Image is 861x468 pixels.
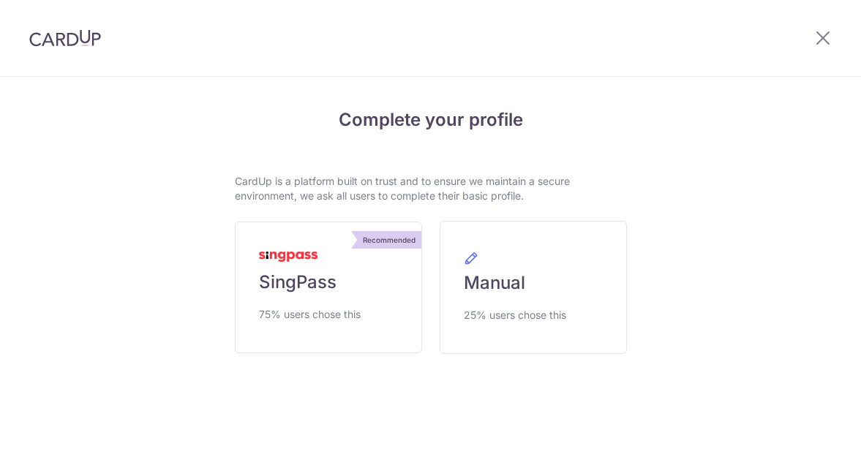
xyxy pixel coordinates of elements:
span: 25% users chose this [464,306,566,324]
span: SingPass [259,271,336,294]
img: CardUp [29,29,101,47]
a: Recommended SingPass 75% users chose this [235,222,422,353]
a: Manual 25% users chose this [440,221,627,354]
span: 75% users chose this [259,306,361,323]
div: Recommended [357,231,421,249]
img: MyInfoLogo [259,252,317,262]
p: CardUp is a platform built on trust and to ensure we maintain a secure environment, we ask all us... [235,174,627,203]
h4: Complete your profile [235,107,627,133]
span: Manual [464,271,525,295]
